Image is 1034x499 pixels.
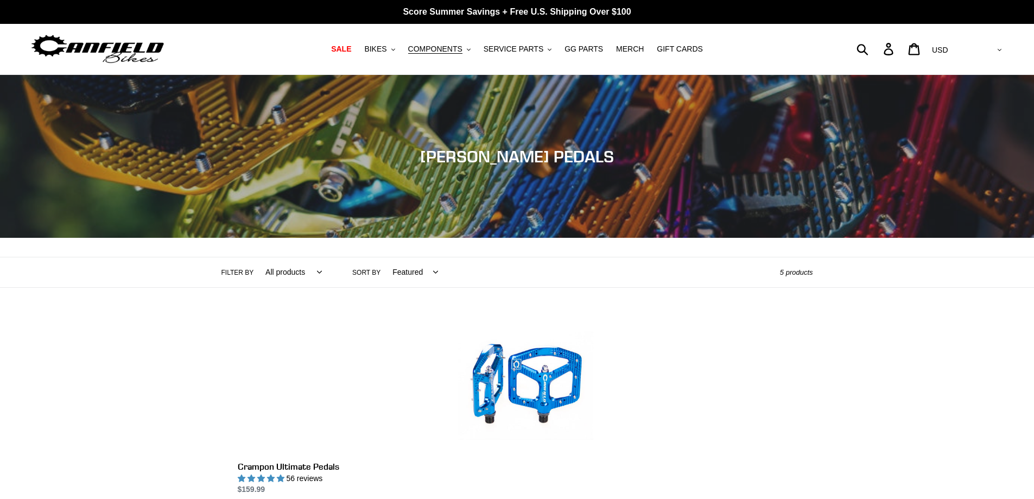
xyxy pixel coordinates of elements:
[326,42,357,56] a: SALE
[408,45,462,54] span: COMPONENTS
[611,42,649,56] a: MERCH
[780,268,813,276] span: 5 products
[420,147,614,166] span: [PERSON_NAME] PEDALS
[484,45,543,54] span: SERVICE PARTS
[478,42,557,56] button: SERVICE PARTS
[221,268,254,277] label: Filter by
[331,45,351,54] span: SALE
[862,37,890,61] input: Search
[403,42,476,56] button: COMPONENTS
[30,32,166,66] img: Canfield Bikes
[352,268,380,277] label: Sort by
[559,42,608,56] a: GG PARTS
[364,45,386,54] span: BIKES
[657,45,703,54] span: GIFT CARDS
[359,42,400,56] button: BIKES
[564,45,603,54] span: GG PARTS
[651,42,708,56] a: GIFT CARDS
[616,45,644,54] span: MERCH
